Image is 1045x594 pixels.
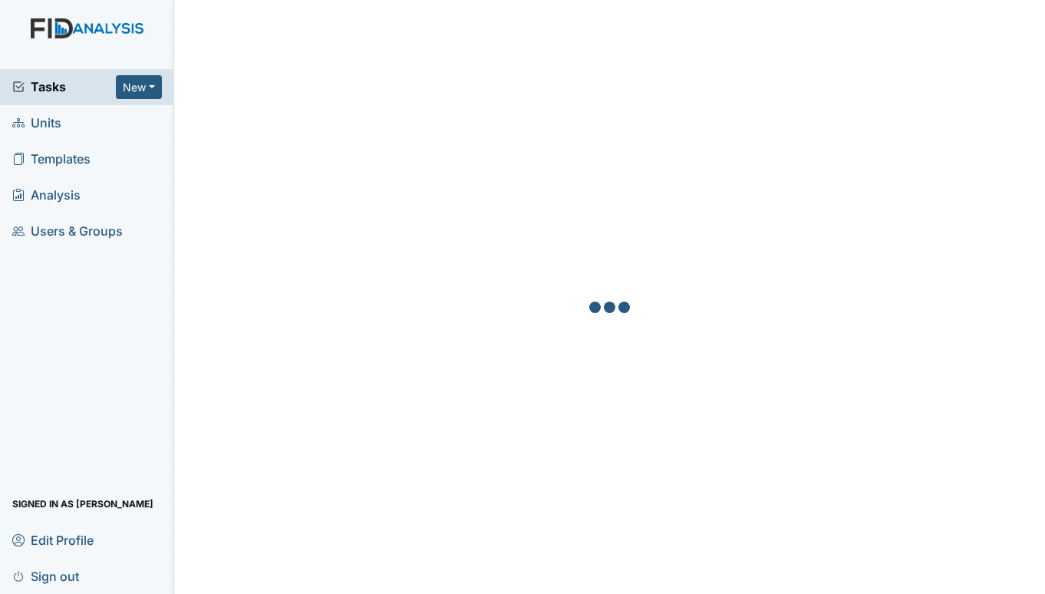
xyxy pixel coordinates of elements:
a: Tasks [12,78,116,96]
span: Templates [12,147,91,171]
span: Sign out [12,564,79,588]
span: Edit Profile [12,528,94,552]
span: Users & Groups [12,219,123,243]
span: Units [12,111,61,135]
button: New [116,75,162,99]
span: Analysis [12,183,81,207]
span: Signed in as [PERSON_NAME] [12,492,153,516]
